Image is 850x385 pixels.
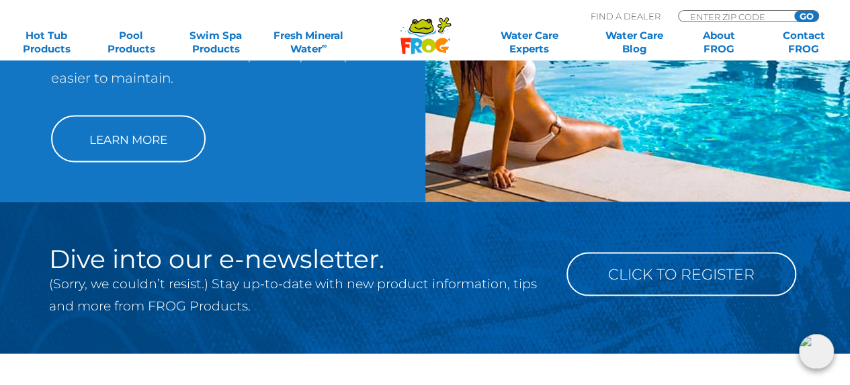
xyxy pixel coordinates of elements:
sup: ∞ [322,41,327,50]
input: Zip Code Form [689,11,779,22]
a: Water CareExperts [476,29,583,56]
a: Hot TubProducts [13,29,79,56]
a: Swim SpaProducts [183,29,249,56]
a: PoolProducts [98,29,164,56]
a: Learn More [51,115,206,162]
p: Find A Dealer [591,10,661,22]
h2: Dive into our e-newsletter. [49,245,546,272]
a: AboutFROG [686,29,752,56]
img: openIcon [799,334,834,369]
a: Fresh MineralWater∞ [267,29,350,56]
a: Click to Register [566,252,796,296]
input: GO [794,11,818,22]
a: ContactFROG [771,29,837,56]
p: (Sorry, we couldn’t resist.) Stay up-to-date with new product information, tips and more from FRO... [49,272,546,316]
a: Water CareBlog [601,29,667,56]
